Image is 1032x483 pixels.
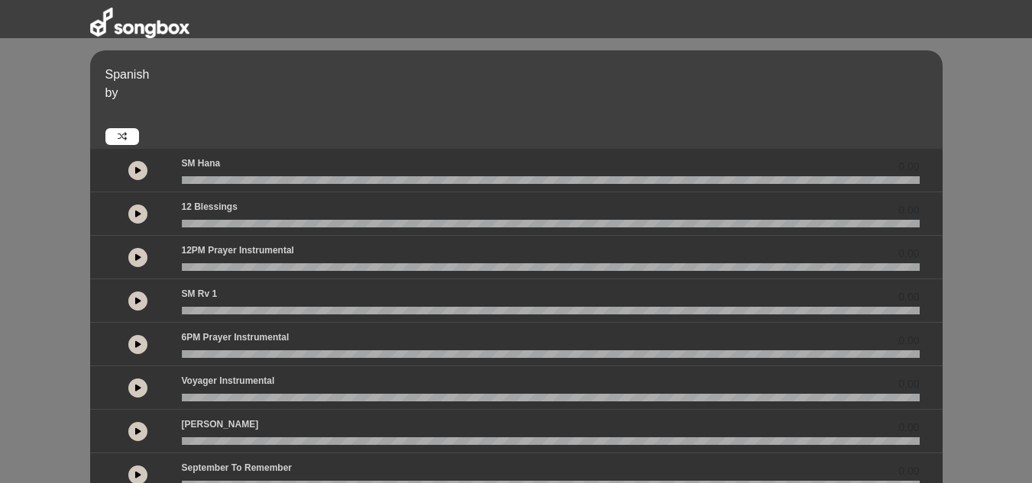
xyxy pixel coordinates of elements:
[105,66,939,84] p: Spanish
[182,461,293,475] p: September to Remember
[898,376,919,392] span: 0.00
[182,374,275,388] p: Voyager Instrumental
[898,246,919,262] span: 0.00
[898,463,919,479] span: 0.00
[182,287,218,301] p: SM Rv 1
[182,200,238,214] p: 12 Blessings
[182,243,294,257] p: 12PM Prayer Instrumental
[898,159,919,175] span: 0.00
[182,330,290,344] p: 6PM Prayer Instrumental
[898,202,919,218] span: 0.00
[898,289,919,305] span: 0.00
[898,333,919,349] span: 0.00
[182,417,259,431] p: [PERSON_NAME]
[90,8,189,38] img: songbox-logo-white.png
[105,86,118,99] span: by
[898,420,919,436] span: 0.00
[182,156,221,170] p: SM Hana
